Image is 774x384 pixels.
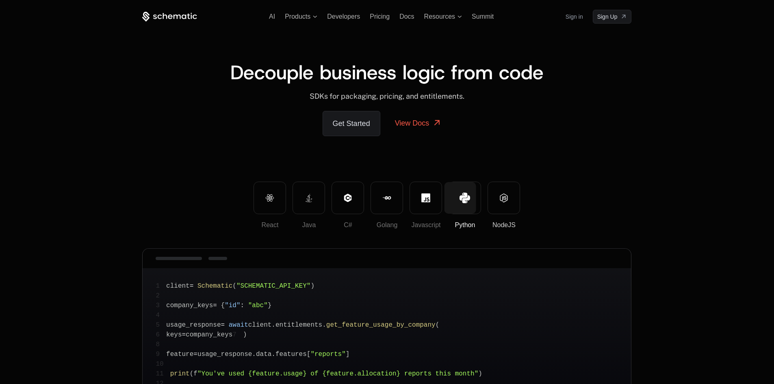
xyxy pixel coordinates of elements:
div: Javascript [410,220,442,230]
span: = [213,302,217,309]
a: Docs [399,13,414,20]
span: keys [166,331,182,338]
span: await [229,321,248,329]
span: ( [232,282,236,290]
span: client [166,282,190,290]
span: ( [436,321,440,329]
span: ] [346,351,350,358]
span: entitlements [275,321,322,329]
span: Resources [424,13,455,20]
span: ( [190,370,194,377]
button: React [254,182,286,214]
span: usage_response [197,351,252,358]
span: company_keys [166,302,213,309]
a: Sign in [566,10,583,23]
span: Schematic [197,282,232,290]
span: "You've used {feature.usage} of {feature.allocation} reports this month" [197,370,478,377]
span: 7 [232,330,243,340]
span: client [248,321,272,329]
span: "SCHEMATIC_API_KEY" [236,282,310,290]
span: 4 [156,310,166,320]
div: Python [449,220,481,230]
span: ) [310,282,314,290]
span: company_keys [186,331,232,338]
span: = [221,321,225,329]
span: feature [166,351,193,358]
span: data [256,351,271,358]
span: SDKs for packaging, pricing, and entitlements. [310,92,464,100]
span: 2 [156,291,166,301]
span: 10 [156,359,170,369]
span: "abc" [248,302,268,309]
span: 3 [156,301,166,310]
a: View Docs [385,111,452,135]
button: Javascript [410,182,442,214]
span: get_feature_usage_by_company [326,321,436,329]
button: Golang [371,182,403,214]
span: Products [285,13,310,20]
span: Sign Up [597,13,618,21]
span: "id" [225,302,240,309]
a: Get Started [323,111,380,136]
span: 1 [156,281,166,291]
span: . [271,351,275,358]
span: Decouple business logic from code [230,59,544,85]
span: = [182,331,186,338]
span: . [252,351,256,358]
span: 5 [156,320,166,330]
div: C# [332,220,364,230]
span: } [268,302,272,309]
span: 9 [156,349,166,359]
span: "reports" [310,351,345,358]
span: usage_response [166,321,221,329]
div: NodeJS [488,220,520,230]
span: ) [478,370,482,377]
div: React [254,220,286,230]
div: Golang [371,220,403,230]
span: : [241,302,245,309]
span: 6 [156,330,166,340]
span: . [271,321,275,329]
button: C# [332,182,364,214]
a: AI [269,13,275,20]
a: [object Object] [593,10,632,24]
span: = [193,351,197,358]
button: NodeJS [488,182,520,214]
div: Java [293,220,325,230]
a: Pricing [370,13,390,20]
span: print [170,370,190,377]
span: f [193,370,197,377]
a: Developers [327,13,360,20]
span: 11 [156,369,170,379]
span: ) [243,331,247,338]
span: features [275,351,307,358]
button: Python [449,182,481,214]
span: = [190,282,194,290]
span: 8 [156,340,166,349]
span: [ [307,351,311,358]
span: . [322,321,326,329]
button: Java [293,182,325,214]
span: { [221,302,225,309]
a: Summit [472,13,494,20]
